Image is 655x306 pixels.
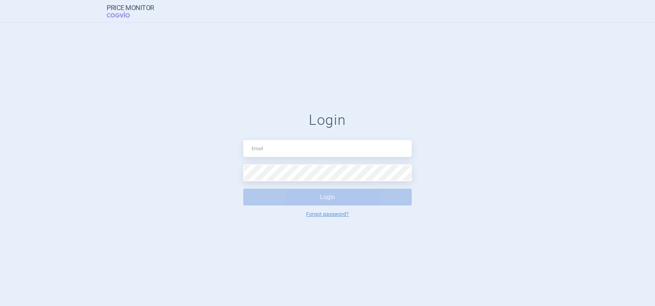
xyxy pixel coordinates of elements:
button: Login [243,189,412,205]
strong: Price Monitor [107,4,154,12]
a: Price MonitorCOGVIO [107,4,154,18]
input: Email [243,140,412,157]
a: Forgot password? [306,211,349,217]
span: COGVIO [107,12,140,18]
h1: Login [243,112,412,129]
